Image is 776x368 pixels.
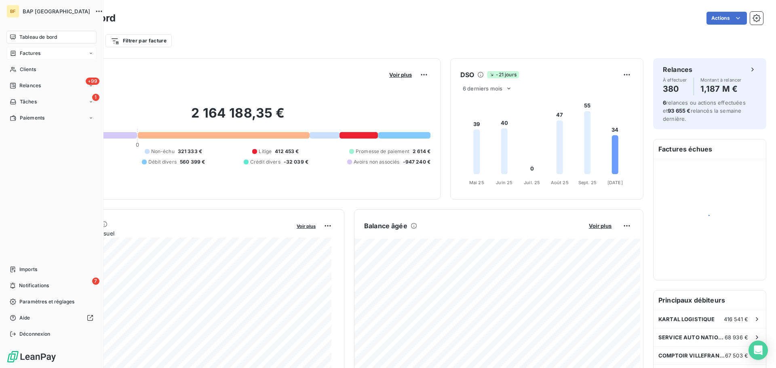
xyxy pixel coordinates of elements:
span: Tâches [20,98,37,105]
span: Non-échu [151,148,175,155]
h4: 1,187 M € [700,82,742,95]
img: Logo LeanPay [6,350,57,363]
span: Voir plus [589,223,612,229]
span: -32 039 € [284,158,308,166]
button: Voir plus [586,222,614,229]
span: Imports [19,266,37,273]
button: Actions [706,12,747,25]
span: relances ou actions effectuées et relancés la semaine dernière. [663,99,746,122]
span: Paiements [20,114,44,122]
span: SERVICE AUTO NATIONALE 6 [658,334,725,341]
span: Factures [20,50,40,57]
span: -21 jours [487,71,519,78]
span: COMPTOIR VILLEFRANCHE [658,352,725,359]
span: Débit divers [148,158,177,166]
div: Open Intercom Messenger [749,341,768,360]
span: 321 333 € [178,148,202,155]
div: BF [6,5,19,18]
tspan: Juil. 25 [524,180,540,185]
span: Promesse de paiement [356,148,409,155]
button: Voir plus [294,222,318,229]
tspan: [DATE] [607,180,623,185]
h6: Factures échues [654,139,766,159]
h6: Relances [663,65,692,74]
span: Voir plus [389,71,412,78]
tspan: Juin 25 [496,180,512,185]
span: Chiffre d'affaires mensuel [46,229,291,238]
tspan: Août 25 [551,180,569,185]
tspan: Sept. 25 [578,180,597,185]
span: Avoirs non associés [354,158,400,166]
tspan: Mai 25 [469,180,484,185]
h6: DSO [460,70,474,80]
span: À effectuer [663,78,687,82]
span: 560 399 € [180,158,205,166]
span: 7 [92,278,99,285]
span: Tableau de bord [19,34,57,41]
span: +99 [86,78,99,85]
span: Relances [19,82,41,89]
span: 0 [136,141,139,148]
span: 6 derniers mois [463,85,502,92]
span: Notifications [19,282,49,289]
span: 6 [663,99,666,106]
a: Aide [6,311,97,324]
span: Voir plus [297,223,316,229]
span: BAP [GEOGRAPHIC_DATA] [23,8,90,15]
span: 93 655 € [668,107,690,114]
span: Clients [20,66,36,73]
span: Litige [259,148,272,155]
span: 2 614 € [413,148,430,155]
h2: 2 164 188,35 € [46,105,430,129]
span: 68 936 € [725,334,748,341]
span: Montant à relancer [700,78,742,82]
button: Voir plus [387,71,414,78]
span: KARTAL LOGISTIQUE [658,316,715,322]
span: 412 453 € [275,148,299,155]
span: 416 541 € [724,316,748,322]
span: 1 [92,94,99,101]
h4: 380 [663,82,687,95]
h6: Balance âgée [364,221,407,231]
span: Paramètres et réglages [19,298,74,305]
span: Crédit divers [250,158,280,166]
button: Filtrer par facture [105,34,172,47]
h6: Principaux débiteurs [654,290,766,310]
span: -947 240 € [403,158,431,166]
span: Aide [19,314,30,322]
span: 67 503 € [725,352,748,359]
span: Déconnexion [19,330,51,338]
